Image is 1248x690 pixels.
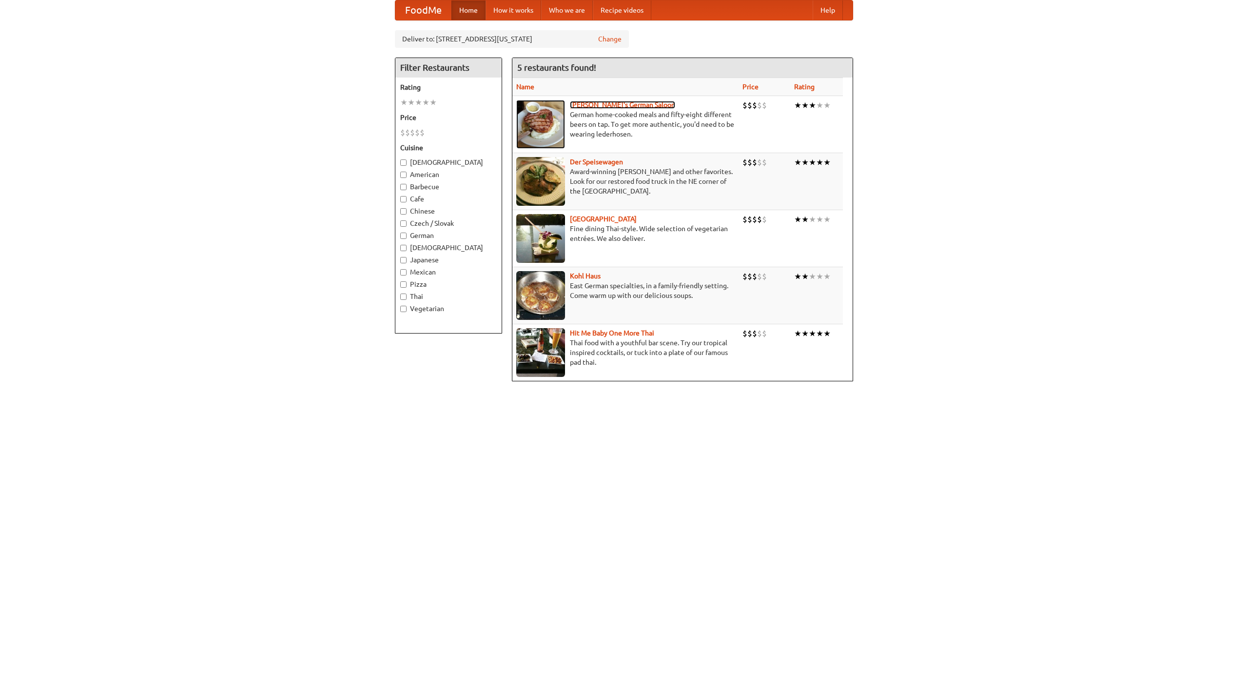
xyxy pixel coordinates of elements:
li: $ [400,127,405,138]
li: $ [742,100,747,111]
label: Cafe [400,194,497,204]
li: ★ [422,97,429,108]
li: $ [752,271,757,282]
li: $ [757,157,762,168]
a: Help [813,0,843,20]
img: speisewagen.jpg [516,157,565,206]
li: ★ [801,214,809,225]
input: Thai [400,294,407,300]
li: ★ [809,214,816,225]
label: American [400,170,497,179]
li: ★ [400,97,408,108]
label: Mexican [400,267,497,277]
div: Deliver to: [STREET_ADDRESS][US_STATE] [395,30,629,48]
p: Thai food with a youthful bar scene. Try our tropical inspired cocktails, or tuck into a plate of... [516,338,735,367]
li: $ [762,214,767,225]
li: ★ [794,214,801,225]
input: [DEMOGRAPHIC_DATA] [400,159,407,166]
li: $ [747,157,752,168]
a: Home [451,0,486,20]
li: $ [762,100,767,111]
label: Czech / Slovak [400,218,497,228]
p: Fine dining Thai-style. Wide selection of vegetarian entrées. We also deliver. [516,224,735,243]
li: ★ [801,328,809,339]
li: ★ [415,97,422,108]
label: Thai [400,292,497,301]
label: Pizza [400,279,497,289]
li: $ [420,127,425,138]
label: German [400,231,497,240]
li: ★ [794,271,801,282]
a: Name [516,83,534,91]
li: ★ [801,157,809,168]
img: satay.jpg [516,214,565,263]
input: American [400,172,407,178]
li: ★ [823,328,831,339]
p: East German specialties, in a family-friendly setting. Come warm up with our delicious soups. [516,281,735,300]
li: ★ [429,97,437,108]
li: $ [747,100,752,111]
label: Vegetarian [400,304,497,314]
li: $ [762,328,767,339]
input: Barbecue [400,184,407,190]
li: $ [752,100,757,111]
li: $ [747,214,752,225]
li: ★ [823,100,831,111]
li: $ [757,271,762,282]
a: Hit Me Baby One More Thai [570,329,654,337]
img: esthers.jpg [516,100,565,149]
li: ★ [816,328,823,339]
label: [DEMOGRAPHIC_DATA] [400,243,497,253]
label: Barbecue [400,182,497,192]
li: $ [410,127,415,138]
label: [DEMOGRAPHIC_DATA] [400,158,497,167]
a: Rating [794,83,815,91]
li: ★ [809,271,816,282]
li: $ [405,127,410,138]
li: $ [742,157,747,168]
img: kohlhaus.jpg [516,271,565,320]
label: Japanese [400,255,497,265]
input: Pizza [400,281,407,288]
li: ★ [816,214,823,225]
h5: Price [400,113,497,122]
li: ★ [816,271,823,282]
p: German home-cooked meals and fifty-eight different beers on tap. To get more authentic, you'd nee... [516,110,735,139]
li: $ [752,328,757,339]
input: Cafe [400,196,407,202]
li: ★ [823,271,831,282]
li: ★ [809,100,816,111]
a: FoodMe [395,0,451,20]
li: ★ [816,100,823,111]
li: ★ [794,328,801,339]
li: $ [762,157,767,168]
p: Award-winning [PERSON_NAME] and other favorites. Look for our restored food truck in the NE corne... [516,167,735,196]
li: ★ [809,328,816,339]
li: ★ [809,157,816,168]
li: $ [752,157,757,168]
h4: Filter Restaurants [395,58,502,78]
input: Mexican [400,269,407,276]
li: $ [747,271,752,282]
a: Change [598,34,622,44]
li: ★ [801,271,809,282]
a: Kohl Haus [570,272,601,280]
ng-pluralize: 5 restaurants found! [517,63,596,72]
a: [PERSON_NAME]'s German Saloon [570,101,675,109]
li: $ [757,214,762,225]
label: Chinese [400,206,497,216]
li: ★ [823,157,831,168]
li: ★ [408,97,415,108]
a: Der Speisewagen [570,158,623,166]
li: ★ [794,157,801,168]
a: Price [742,83,759,91]
li: $ [742,214,747,225]
a: [GEOGRAPHIC_DATA] [570,215,637,223]
li: $ [747,328,752,339]
li: $ [742,271,747,282]
li: $ [757,100,762,111]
